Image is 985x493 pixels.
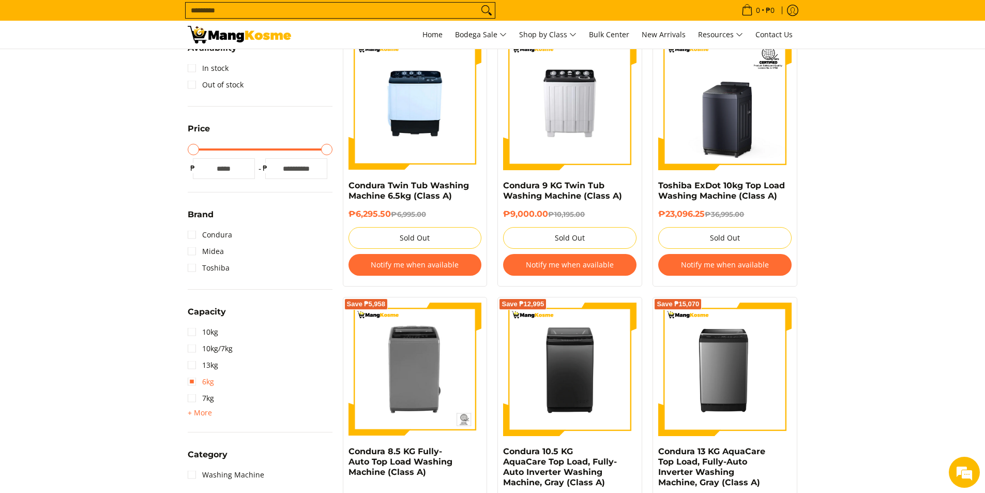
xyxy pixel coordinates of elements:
button: Sold Out [503,227,637,249]
a: Toshiba ExDot 10kg Top Load Washing Machine (Class A) [658,181,785,201]
a: Midea [188,243,224,260]
span: Save ₱15,070 [657,301,699,307]
a: Washing Machine [188,467,264,483]
del: ₱36,995.00 [705,210,744,218]
a: Bodega Sale [450,21,512,49]
h6: ₱23,096.25 [658,209,792,219]
a: Home [417,21,448,49]
a: In stock [188,60,229,77]
span: Resources [698,28,743,41]
span: • [738,5,778,16]
summary: Open [188,451,228,467]
div: Chat with us now [54,58,174,71]
a: Toshiba [188,260,230,276]
span: Home [422,29,443,39]
img: condura-top-load-automatic-washing-machine-8.5-kilos-front-view-mang-kosme [348,303,482,436]
a: Resources [693,21,748,49]
div: Minimize live chat window [170,5,194,30]
span: New Arrivals [642,29,686,39]
span: + More [188,409,212,417]
a: Condura 8.5 KG Fully-Auto Top Load Washing Machine (Class A) [348,446,452,477]
summary: Open [188,211,214,227]
span: Save ₱5,958 [347,301,386,307]
h6: ₱9,000.00 [503,209,637,219]
h6: ₱6,295.50 [348,209,482,219]
a: 10kg/7kg [188,340,233,357]
a: 6kg [188,374,214,390]
span: Price [188,125,210,133]
img: Washing Machines l Mang Kosme: Home Appliances Warehouse Sale Partner | Page 2 [188,26,291,43]
a: Condura Twin Tub Washing Machine 6.5kg (Class A) [348,181,469,201]
a: Bulk Center [584,21,634,49]
img: Condura Twin Tub Washing Machine 6.5kg (Class A) [348,37,482,170]
a: Condura 9 KG Twin Tub Washing Machine (Class A) [503,181,622,201]
a: Condura 13 KG AquaCare Top Load, Fully-Auto Inverter Washing Machine, Gray (Class A) [658,446,765,487]
nav: Main Menu [301,21,798,49]
textarea: Type your message and hit 'Enter' [5,282,197,319]
img: Condura 9 KG Twin Tub Washing Machine (Class A) [503,37,637,170]
button: Sold Out [658,227,792,249]
a: New Arrivals [637,21,691,49]
del: ₱6,995.00 [391,210,426,218]
button: Notify me when available [348,254,482,276]
summary: Open [188,125,210,141]
button: Search [478,3,495,18]
summary: Open [188,407,212,419]
img: Condura 10.5 KG AquaCare Top Load, Fully-Auto Inverter Washing Machine, Gray (Class A) [503,303,637,436]
summary: Open [188,44,237,60]
a: Shop by Class [514,21,582,49]
button: Sold Out [348,227,482,249]
span: Brand [188,211,214,219]
span: Bodega Sale [455,28,507,41]
a: Contact Us [750,21,798,49]
a: 10kg [188,324,218,340]
a: 7kg [188,390,214,407]
span: Category [188,451,228,459]
a: Out of stock [188,77,244,93]
span: Bulk Center [589,29,629,39]
span: ₱ [188,163,198,173]
span: Capacity [188,308,226,316]
a: Condura 10.5 KG AquaCare Top Load, Fully-Auto Inverter Washing Machine, Gray (Class A) [503,446,617,487]
span: Contact Us [755,29,793,39]
span: Availability [188,44,237,52]
img: Condura 13 KG AquaCare Top Load, Fully-Auto Inverter Washing Machine, Gray (Class A) [658,303,792,436]
del: ₱10,195.00 [548,210,585,218]
button: Notify me when available [503,254,637,276]
img: Toshiba ExDot 10kg Top Load Washing Machine (Class A) [658,37,792,170]
span: Save ₱12,995 [502,301,544,307]
a: Condura [188,227,232,243]
button: Notify me when available [658,254,792,276]
span: Shop by Class [519,28,577,41]
span: ₱ [260,163,270,173]
span: 0 [754,7,762,14]
span: We're online! [60,130,143,235]
summary: Open [188,308,226,324]
a: 13kg [188,357,218,374]
span: ₱0 [764,7,776,14]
